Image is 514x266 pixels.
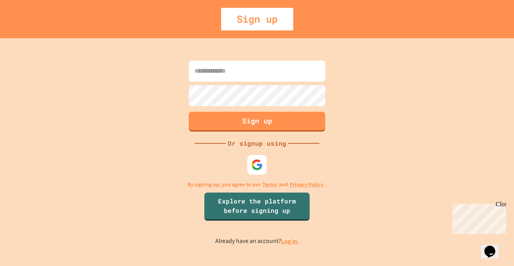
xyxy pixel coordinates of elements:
div: Sign up [221,8,293,30]
a: Privacy Policy [290,180,323,189]
img: google-icon.svg [251,159,263,171]
p: By signing up, you agree to our and . [188,180,327,189]
a: Explore the platform before signing up [204,193,310,221]
a: Terms [262,180,277,189]
a: Log in. [281,237,299,245]
iframe: chat widget [449,201,506,234]
div: Chat with us now!Close [3,3,54,50]
p: Already have an account? [215,236,299,246]
div: Or signup using [226,139,288,148]
button: Sign up [189,112,325,132]
iframe: chat widget [481,235,506,258]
